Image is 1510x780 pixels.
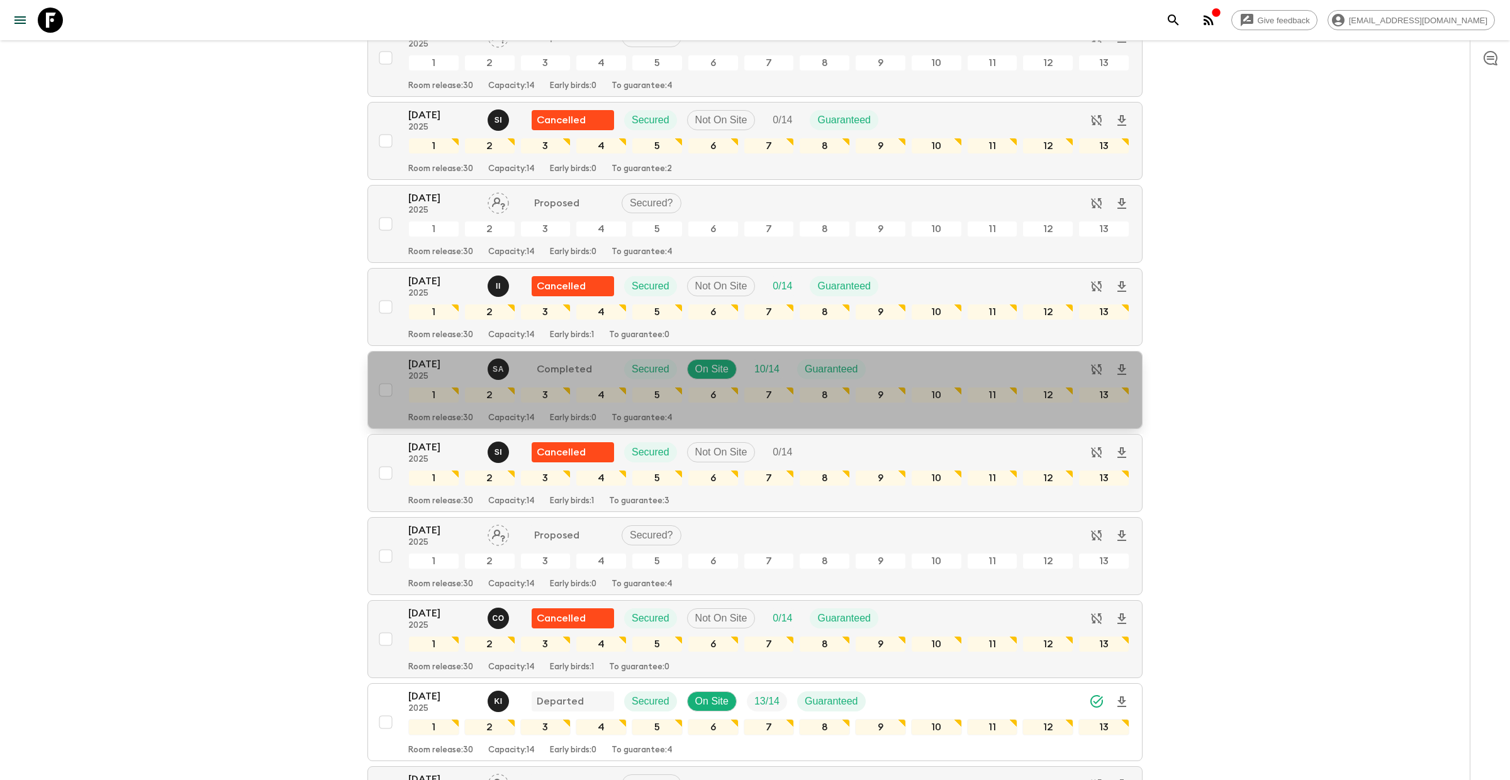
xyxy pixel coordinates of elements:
[576,719,627,735] div: 4
[688,138,739,154] div: 6
[744,553,795,569] div: 7
[576,636,627,652] div: 4
[754,694,780,709] p: 13 / 14
[1089,445,1104,460] svg: Sync disabled - Archived departures are not synced
[408,440,478,455] p: [DATE]
[550,745,596,755] p: Early birds: 0
[612,413,673,423] p: To guarantee: 4
[747,691,787,711] div: Trip Fill
[799,553,850,569] div: 8
[744,304,795,320] div: 7
[550,413,596,423] p: Early birds: 0
[1022,636,1073,652] div: 12
[1078,553,1129,569] div: 13
[632,113,669,128] p: Secured
[805,362,858,377] p: Guaranteed
[632,138,683,154] div: 5
[612,81,673,91] p: To guarantee: 4
[632,611,669,626] p: Secured
[967,221,1018,237] div: 11
[520,719,571,735] div: 3
[408,191,478,206] p: [DATE]
[408,553,459,569] div: 1
[576,138,627,154] div: 4
[520,636,571,652] div: 3
[408,108,478,123] p: [DATE]
[520,387,571,403] div: 3
[688,470,739,486] div: 6
[367,268,1143,346] button: [DATE]2025Ismail IngriouiFlash Pack cancellationSecuredNot On SiteTrip FillGuaranteed123456789101...
[855,387,906,403] div: 9
[1022,221,1073,237] div: 12
[520,470,571,486] div: 3
[687,359,737,379] div: On Site
[624,691,677,711] div: Secured
[488,662,535,672] p: Capacity: 14
[495,447,503,457] p: S I
[532,110,614,130] div: Flash Pack cancellation
[537,279,586,294] p: Cancelled
[624,442,677,462] div: Secured
[367,600,1143,678] button: [DATE]2025Chama OuammiFlash Pack cancellationSecuredNot On SiteTrip FillGuaranteed123456789101112...
[408,81,473,91] p: Room release: 30
[464,387,515,403] div: 2
[612,579,673,589] p: To guarantee: 4
[367,102,1143,180] button: [DATE]2025Said IsouktanFlash Pack cancellationSecuredNot On SiteTrip FillGuaranteed12345678910111...
[488,413,535,423] p: Capacity: 14
[632,636,683,652] div: 5
[1089,113,1104,128] svg: Sync disabled - Archived departures are not synced
[687,276,756,296] div: Not On Site
[1078,470,1129,486] div: 13
[576,304,627,320] div: 4
[688,719,739,735] div: 6
[632,553,683,569] div: 5
[967,470,1018,486] div: 11
[744,636,795,652] div: 7
[464,470,515,486] div: 2
[496,281,501,291] p: I I
[550,164,596,174] p: Early birds: 0
[799,221,850,237] div: 8
[1078,221,1129,237] div: 13
[765,110,800,130] div: Trip Fill
[1089,196,1104,211] svg: Sync disabled - Archived departures are not synced
[632,279,669,294] p: Secured
[488,81,535,91] p: Capacity: 14
[967,304,1018,320] div: 11
[1078,55,1129,71] div: 13
[537,611,586,626] p: Cancelled
[537,694,584,709] p: Departed
[688,553,739,569] div: 6
[1161,8,1186,33] button: search adventures
[799,387,850,403] div: 8
[744,138,795,154] div: 7
[1022,470,1073,486] div: 12
[488,109,512,131] button: SI
[632,362,669,377] p: Secured
[855,304,906,320] div: 9
[534,528,579,543] p: Proposed
[688,55,739,71] div: 6
[408,357,478,372] p: [DATE]
[488,608,512,629] button: CO
[537,445,586,460] p: Cancelled
[408,387,459,403] div: 1
[1114,611,1129,627] svg: Download Onboarding
[576,387,627,403] div: 4
[488,113,512,123] span: Said Isouktan
[747,359,787,379] div: Trip Fill
[744,470,795,486] div: 7
[855,719,906,735] div: 9
[576,553,627,569] div: 4
[408,636,459,652] div: 1
[911,553,962,569] div: 10
[408,496,473,506] p: Room release: 30
[488,164,535,174] p: Capacity: 14
[1022,138,1073,154] div: 12
[855,221,906,237] div: 9
[408,704,478,714] p: 2025
[630,196,673,211] p: Secured?
[576,55,627,71] div: 4
[687,608,756,628] div: Not On Site
[520,553,571,569] div: 3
